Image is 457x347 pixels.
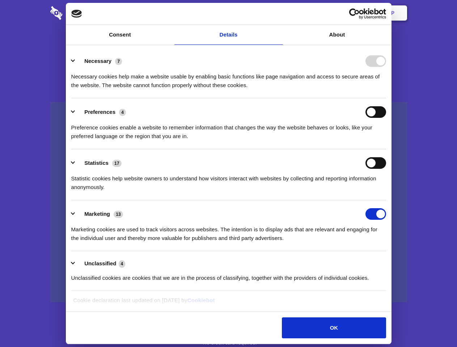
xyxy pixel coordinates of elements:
button: Necessary (7) [71,55,127,67]
a: About [283,25,392,45]
button: Unclassified (4) [71,259,130,268]
a: Cookiebot [187,297,215,303]
img: logo-wordmark-white-trans-d4663122ce5f474addd5e946df7df03e33cb6a1c49d2221995e7729f52c070b2.svg [50,6,112,20]
button: Preferences (4) [71,106,131,118]
span: 4 [119,260,126,267]
label: Marketing [84,211,110,217]
a: Details [174,25,283,45]
button: Marketing (13) [71,208,128,220]
a: Pricing [212,2,244,24]
div: Marketing cookies are used to track visitors across websites. The intention is to display ads tha... [71,220,386,243]
div: Necessary cookies help make a website usable by enabling basic functions like page navigation and... [71,67,386,90]
label: Statistics [84,160,109,166]
a: Wistia video thumbnail [50,102,407,303]
a: Contact [293,2,327,24]
a: Usercentrics Cookiebot - opens in a new window [323,8,386,19]
h4: Auto-redaction of sensitive data, encrypted data sharing and self-destructing private chats. Shar... [50,66,407,90]
span: 7 [115,58,122,65]
div: Unclassified cookies are cookies that we are in the process of classifying, together with the pro... [71,268,386,282]
label: Necessary [84,58,111,64]
iframe: Drift Widget Chat Controller [421,311,448,338]
div: Preference cookies enable a website to remember information that changes the way the website beha... [71,118,386,141]
a: Consent [66,25,174,45]
a: Login [328,2,360,24]
span: 17 [112,160,122,167]
button: OK [282,317,386,338]
h1: Eliminate Slack Data Loss. [50,33,407,59]
label: Preferences [84,109,115,115]
span: 13 [114,211,123,218]
span: 4 [119,109,126,116]
img: logo [71,10,82,18]
button: Statistics (17) [71,157,126,169]
div: Cookie declaration last updated on [DATE] by [68,296,389,310]
div: Statistic cookies help website owners to understand how visitors interact with websites by collec... [71,169,386,192]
